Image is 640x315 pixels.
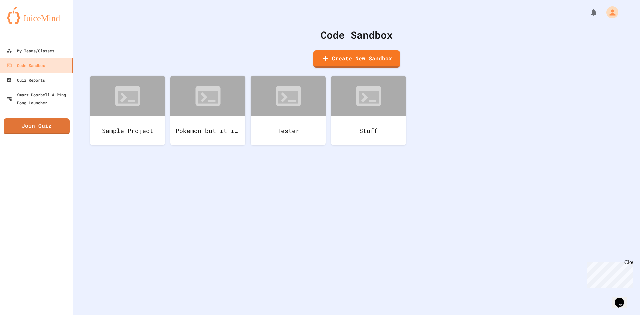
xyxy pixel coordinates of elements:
[90,116,165,145] div: Sample Project
[4,118,70,134] a: Join Quiz
[7,91,71,107] div: Smart Doorbell & Ping Pong Launcher
[7,61,45,69] div: Code Sandbox
[577,7,599,18] div: My Notifications
[313,50,400,68] a: Create New Sandbox
[170,116,245,145] div: Pokemon but it is just words
[585,259,633,288] iframe: chat widget
[3,3,46,42] div: Chat with us now!Close
[251,116,326,145] div: Tester
[7,7,67,24] img: logo-orange.svg
[599,5,620,20] div: My Account
[7,47,54,55] div: My Teams/Classes
[331,116,406,145] div: Stuff
[90,27,623,42] div: Code Sandbox
[612,288,633,308] iframe: chat widget
[7,76,45,84] div: Quiz Reports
